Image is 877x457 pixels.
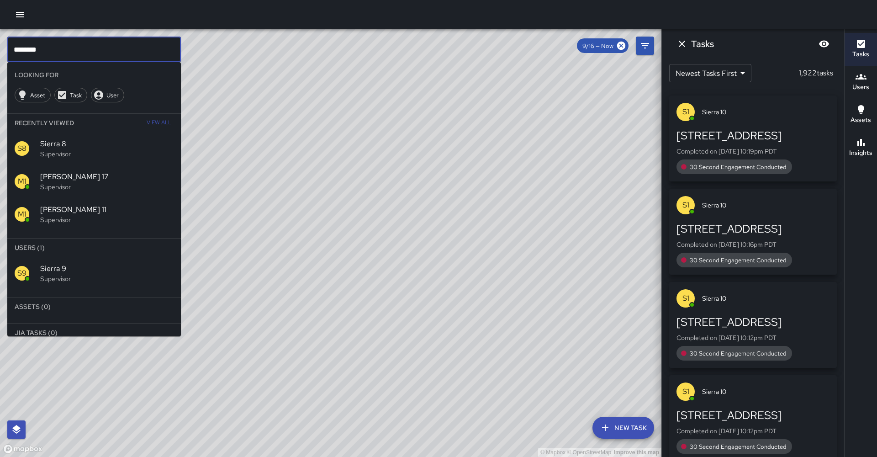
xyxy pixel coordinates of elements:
[669,64,751,82] div: Newest Tasks First
[673,35,691,53] button: Dismiss
[845,33,877,66] button: Tasks
[684,443,792,451] span: 30 Second Engagement Conducted
[676,222,829,236] div: [STREET_ADDRESS]
[40,204,174,215] span: [PERSON_NAME] 11
[7,239,181,257] li: Users (1)
[25,91,50,99] span: Asset
[577,38,629,53] div: 9/16 — Now
[702,107,829,117] span: Sierra 10
[676,333,829,342] p: Completed on [DATE] 10:12pm PDT
[669,189,837,275] button: S1Sierra 10[STREET_ADDRESS]Completed on [DATE] 10:16pm PDT30 Second Engagement Conducted
[669,96,837,181] button: S1Sierra 10[STREET_ADDRESS]Completed on [DATE] 10:19pm PDT30 Second Engagement Conducted
[676,315,829,329] div: [STREET_ADDRESS]
[682,293,689,304] p: S1
[54,88,87,102] div: Task
[7,198,181,231] div: M1[PERSON_NAME] 11Supervisor
[147,116,171,130] span: View All
[7,298,181,316] li: Assets (0)
[17,143,26,154] p: S8
[851,115,871,125] h6: Assets
[682,200,689,211] p: S1
[815,35,833,53] button: Blur
[91,88,124,102] div: User
[684,350,792,357] span: 30 Second Engagement Conducted
[682,386,689,397] p: S1
[684,256,792,264] span: 30 Second Engagement Conducted
[40,171,174,182] span: [PERSON_NAME] 17
[7,165,181,198] div: M1[PERSON_NAME] 17Supervisor
[40,215,174,224] p: Supervisor
[40,149,174,159] p: Supervisor
[676,240,829,249] p: Completed on [DATE] 10:16pm PDT
[17,268,26,279] p: S9
[682,106,689,117] p: S1
[852,49,869,59] h6: Tasks
[676,128,829,143] div: [STREET_ADDRESS]
[18,176,26,187] p: M1
[40,263,174,274] span: Sierra 9
[845,132,877,165] button: Insights
[577,42,619,50] span: 9/16 — Now
[795,68,837,79] p: 1,922 tasks
[7,257,181,290] div: S9Sierra 9Supervisor
[684,163,792,171] span: 30 Second Engagement Conducted
[40,274,174,283] p: Supervisor
[676,147,829,156] p: Completed on [DATE] 10:19pm PDT
[702,387,829,396] span: Sierra 10
[669,282,837,368] button: S1Sierra 10[STREET_ADDRESS]Completed on [DATE] 10:12pm PDT30 Second Engagement Conducted
[676,426,829,436] p: Completed on [DATE] 10:12pm PDT
[144,114,174,132] button: View All
[40,138,174,149] span: Sierra 8
[852,82,869,92] h6: Users
[691,37,714,51] h6: Tasks
[7,66,181,84] li: Looking For
[702,201,829,210] span: Sierra 10
[7,132,181,165] div: S8Sierra 8Supervisor
[849,148,872,158] h6: Insights
[40,182,174,191] p: Supervisor
[702,294,829,303] span: Sierra 10
[15,88,51,102] div: Asset
[65,91,87,99] span: Task
[7,324,181,342] li: Jia Tasks (0)
[18,209,26,220] p: M1
[592,417,654,439] button: New Task
[636,37,654,55] button: Filters
[845,99,877,132] button: Assets
[101,91,124,99] span: User
[7,114,181,132] li: Recently Viewed
[845,66,877,99] button: Users
[676,408,829,423] div: [STREET_ADDRESS]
